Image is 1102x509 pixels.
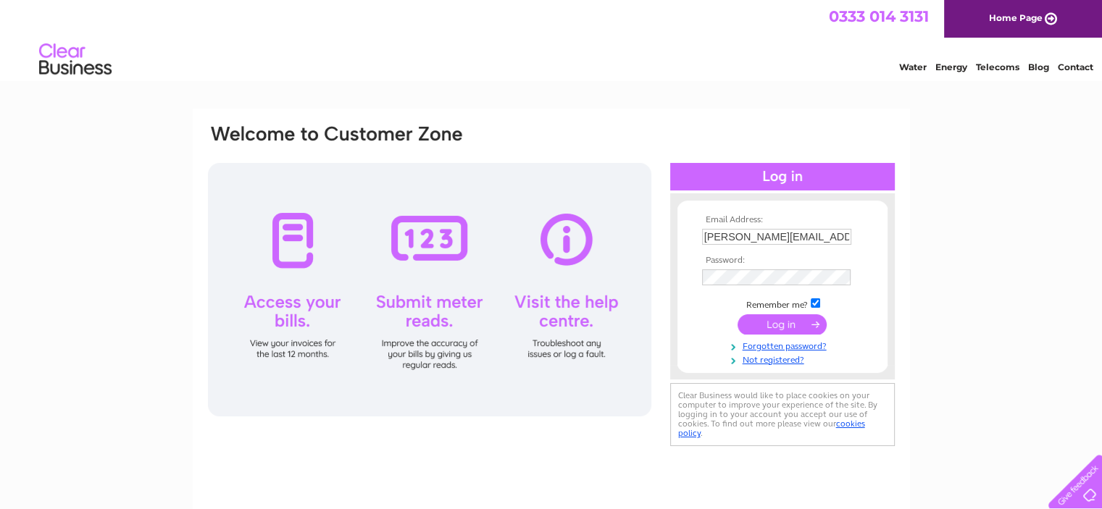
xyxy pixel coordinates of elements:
a: Blog [1028,62,1049,72]
div: Clear Business is a trading name of Verastar Limited (registered in [GEOGRAPHIC_DATA] No. 3667643... [209,8,894,70]
a: Forgotten password? [702,338,867,352]
a: Contact [1058,62,1093,72]
a: Telecoms [976,62,1019,72]
a: 0333 014 3131 [829,7,929,25]
a: Not registered? [702,352,867,366]
td: Remember me? [698,296,867,311]
th: Email Address: [698,215,867,225]
a: Energy [935,62,967,72]
div: Clear Business would like to place cookies on your computer to improve your experience of the sit... [670,383,895,446]
img: logo.png [38,38,112,82]
input: Submit [738,314,827,335]
a: Water [899,62,927,72]
th: Password: [698,256,867,266]
a: cookies policy [678,418,865,438]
